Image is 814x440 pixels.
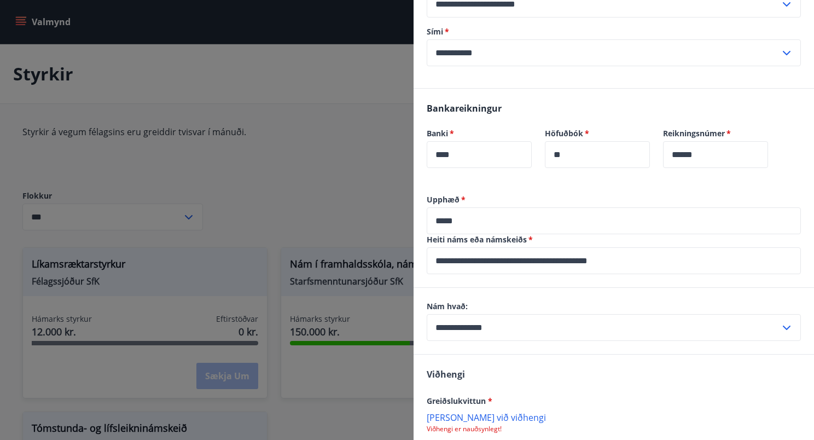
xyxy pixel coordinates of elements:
[427,368,465,380] span: Viðhengi
[427,396,492,406] span: Greiðslukvittun
[427,26,801,37] label: Sími
[427,207,801,234] div: Upphæð
[427,128,532,139] label: Banki
[427,412,801,422] p: [PERSON_NAME] við viðhengi
[663,128,768,139] label: Reikningsnúmer
[427,102,502,114] span: Bankareikningur
[427,234,801,245] label: Heiti náms eða námskeiðs
[427,194,801,205] label: Upphæð
[427,425,801,433] p: Viðhengi er nauðsynlegt!
[545,128,650,139] label: Höfuðbók
[427,247,801,274] div: Heiti náms eða námskeiðs
[427,301,801,312] label: Nám hvað:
